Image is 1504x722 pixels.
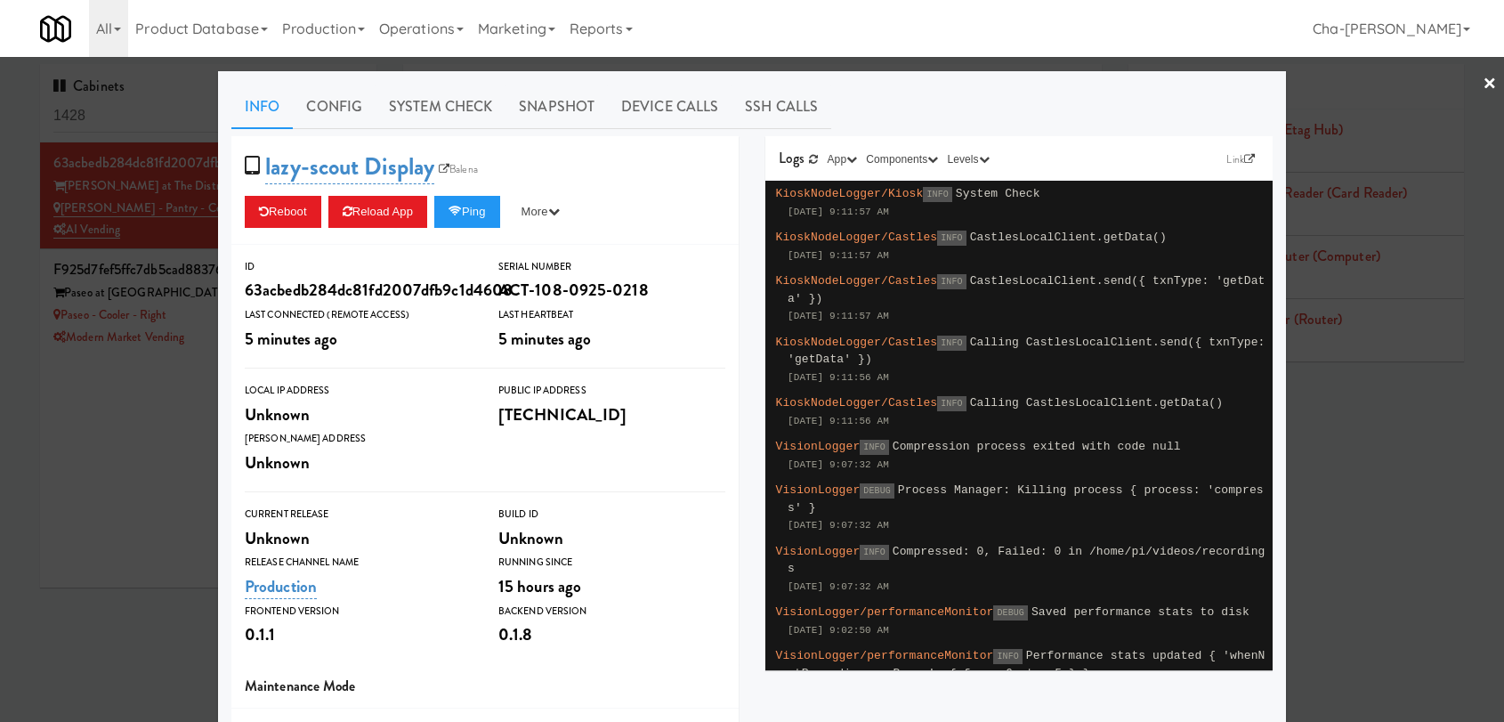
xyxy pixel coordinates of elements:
span: Process Manager: Killing process { process: 'compress' } [788,483,1264,515]
button: Reload App [328,196,427,228]
div: Public IP Address [498,382,725,400]
button: Components [861,150,942,168]
div: Release Channel Name [245,554,472,572]
span: [DATE] 9:11:57 AM [788,311,889,321]
img: Micromart [40,13,71,45]
div: 0.1.1 [245,620,472,650]
span: 15 hours ago [498,574,581,598]
span: CastlesLocalClient.send({ txnType: 'getData' }) [788,274,1265,305]
span: [DATE] 9:07:32 AM [788,581,889,592]
span: System Check [956,187,1040,200]
a: SSH Calls [732,85,831,129]
span: CastlesLocalClient.getData() [970,231,1167,244]
span: INFO [937,274,966,289]
div: Serial Number [498,258,725,276]
a: Balena [434,160,482,178]
span: DEBUG [860,483,894,499]
span: Saved performance stats to disk [1031,605,1249,619]
div: ID [245,258,472,276]
button: App [823,150,862,168]
span: KioskNodeLogger/Castles [776,336,938,349]
span: INFO [937,231,966,246]
span: [DATE] 9:07:32 AM [788,520,889,531]
span: KioskNodeLogger/Castles [776,231,938,244]
span: [DATE] 9:11:56 AM [788,372,889,383]
div: [PERSON_NAME] Address [245,430,472,448]
div: Current Release [245,506,472,523]
span: INFO [860,545,888,560]
div: ACT-108-0925-0218 [498,275,725,305]
span: Maintenance Mode [245,676,356,696]
a: Config [293,85,376,129]
div: 0.1.8 [498,620,725,650]
span: Compression process exited with code null [893,440,1181,453]
a: Info [231,85,293,129]
span: INFO [937,396,966,411]
span: INFO [923,187,951,202]
span: Calling CastlesLocalClient.getData() [970,396,1223,410]
span: INFO [937,336,966,351]
button: Levels [942,150,993,168]
span: VisionLogger [776,545,861,558]
button: More [507,196,574,228]
a: Production [245,574,317,599]
div: Build Id [498,506,725,523]
a: System Check [376,85,505,129]
span: [DATE] 9:02:50 AM [788,625,889,636]
div: Unknown [245,400,472,430]
span: INFO [993,649,1022,664]
span: Compressed: 0, Failed: 0 in /home/pi/videos/recordings [788,545,1265,576]
div: Unknown [498,523,725,554]
span: DEBUG [993,605,1028,621]
div: Running Since [498,554,725,572]
span: [DATE] 9:11:56 AM [788,416,889,426]
div: Last Heartbeat [498,306,725,324]
span: KioskNodeLogger/Castles [776,274,938,288]
div: [TECHNICAL_ID] [498,400,725,430]
div: Last Connected (Remote Access) [245,306,472,324]
div: Backend Version [498,603,725,621]
button: Ping [434,196,500,228]
a: × [1483,57,1497,112]
a: Snapshot [505,85,608,129]
div: Unknown [245,448,472,478]
span: VisionLogger [776,483,861,497]
span: [DATE] 9:07:32 AM [788,459,889,470]
span: Performance stats updated { 'whenNotRecording.avgPower': { from: 6, to: 5 } } [788,649,1265,680]
span: Logs [779,148,805,168]
div: Local IP Address [245,382,472,400]
span: 5 minutes ago [245,327,337,351]
button: Reboot [245,196,321,228]
div: Unknown [245,523,472,554]
span: INFO [860,440,888,455]
span: VisionLogger/performanceMonitor [776,649,994,662]
span: KioskNodeLogger/Kiosk [776,187,924,200]
span: VisionLogger/performanceMonitor [776,605,994,619]
div: Frontend Version [245,603,472,621]
span: [DATE] 9:11:57 AM [788,250,889,261]
a: Link [1222,150,1259,168]
a: lazy-scout Display [265,150,434,184]
a: Device Calls [608,85,732,129]
span: [DATE] 9:11:57 AM [788,207,889,217]
span: Calling CastlesLocalClient.send({ txnType: 'getData' }) [788,336,1265,367]
div: 63acbedb284dc81fd2007dfb9c1d4608 [245,275,472,305]
span: KioskNodeLogger/Castles [776,396,938,410]
span: 5 minutes ago [498,327,591,351]
span: VisionLogger [776,440,861,453]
